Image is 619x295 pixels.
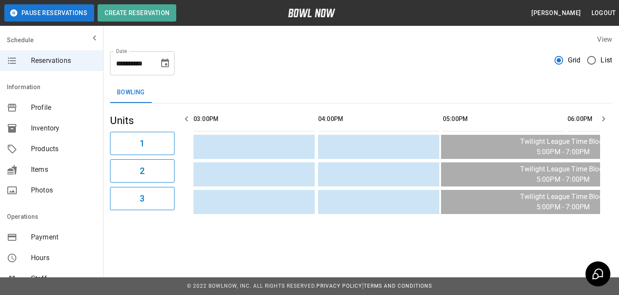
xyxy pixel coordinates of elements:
[140,192,144,205] h6: 3
[156,55,174,72] button: Choose date, selected date is Sep 2, 2025
[98,4,176,22] button: Create Reservation
[31,123,96,134] span: Inventory
[31,185,96,196] span: Photos
[31,102,96,113] span: Profile
[588,5,619,21] button: Logout
[31,253,96,263] span: Hours
[187,283,316,289] span: © 2022 BowlNow, Inc. All Rights Reserved.
[110,187,175,210] button: 3
[31,232,96,242] span: Payment
[528,5,584,21] button: [PERSON_NAME]
[597,35,612,43] label: View
[601,55,612,65] span: List
[110,114,175,127] h5: Units
[318,107,439,131] th: 04:00PM
[31,144,96,154] span: Products
[4,4,94,22] button: Pause Reservations
[140,137,144,150] h6: 1
[31,273,96,284] span: Staff
[110,82,612,103] div: inventory tabs
[316,283,362,289] a: Privacy Policy
[140,164,144,178] h6: 2
[288,9,335,17] img: logo
[568,55,581,65] span: Grid
[31,56,96,66] span: Reservations
[31,165,96,175] span: Items
[443,107,564,131] th: 05:00PM
[364,283,432,289] a: Terms and Conditions
[110,132,175,155] button: 1
[110,159,175,183] button: 2
[110,82,152,103] button: Bowling
[193,107,315,131] th: 03:00PM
